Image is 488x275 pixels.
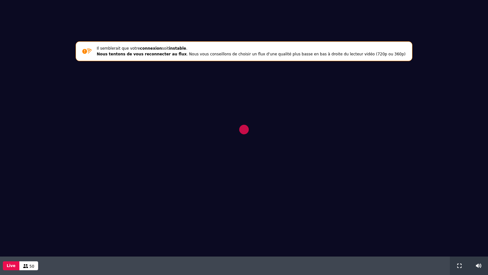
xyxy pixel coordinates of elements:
span: 50 [30,264,34,269]
p: Il semblerait que votre soit . . Nous vous conseillons de choisir un flux d'une qualité plus bass... [92,46,405,57]
strong: instable [169,46,186,51]
button: Live [3,261,19,270]
strong: Nous tentons de vous reconnecter au flux [97,52,186,56]
strong: connexion [140,46,162,51]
